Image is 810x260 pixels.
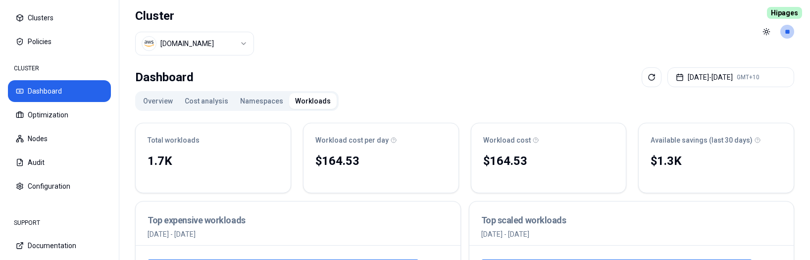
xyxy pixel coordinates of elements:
[179,93,234,109] button: Cost analysis
[8,152,111,173] button: Audit
[135,8,254,24] h1: Cluster
[8,104,111,126] button: Optimization
[148,153,279,169] div: 1.7K
[483,135,614,145] div: Workload cost
[148,135,279,145] div: Total workloads
[8,128,111,150] button: Nodes
[315,153,447,169] div: $164.53
[8,235,111,257] button: Documentation
[289,93,337,109] button: Workloads
[148,213,449,227] h3: Top expensive workloads
[651,135,782,145] div: Available savings (last 30 days)
[8,213,111,233] div: SUPPORT
[8,175,111,197] button: Configuration
[234,93,289,109] button: Namespaces
[8,80,111,102] button: Dashboard
[8,7,111,29] button: Clusters
[8,31,111,52] button: Policies
[137,93,179,109] button: Overview
[144,39,154,49] img: aws
[135,67,194,87] div: Dashboard
[483,153,614,169] div: $164.53
[148,229,449,239] p: [DATE] - [DATE]
[135,32,254,55] button: Select a value
[737,73,759,81] span: GMT+10
[767,7,802,19] span: Hipages
[8,58,111,78] div: CLUSTER
[481,229,782,239] p: [DATE] - [DATE]
[667,67,794,87] button: [DATE]-[DATE]GMT+10
[651,153,782,169] div: $1.3K
[481,213,782,227] h3: Top scaled workloads
[315,135,447,145] div: Workload cost per day
[160,39,214,49] div: luke.kubernetes.hipagesgroup.com.au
